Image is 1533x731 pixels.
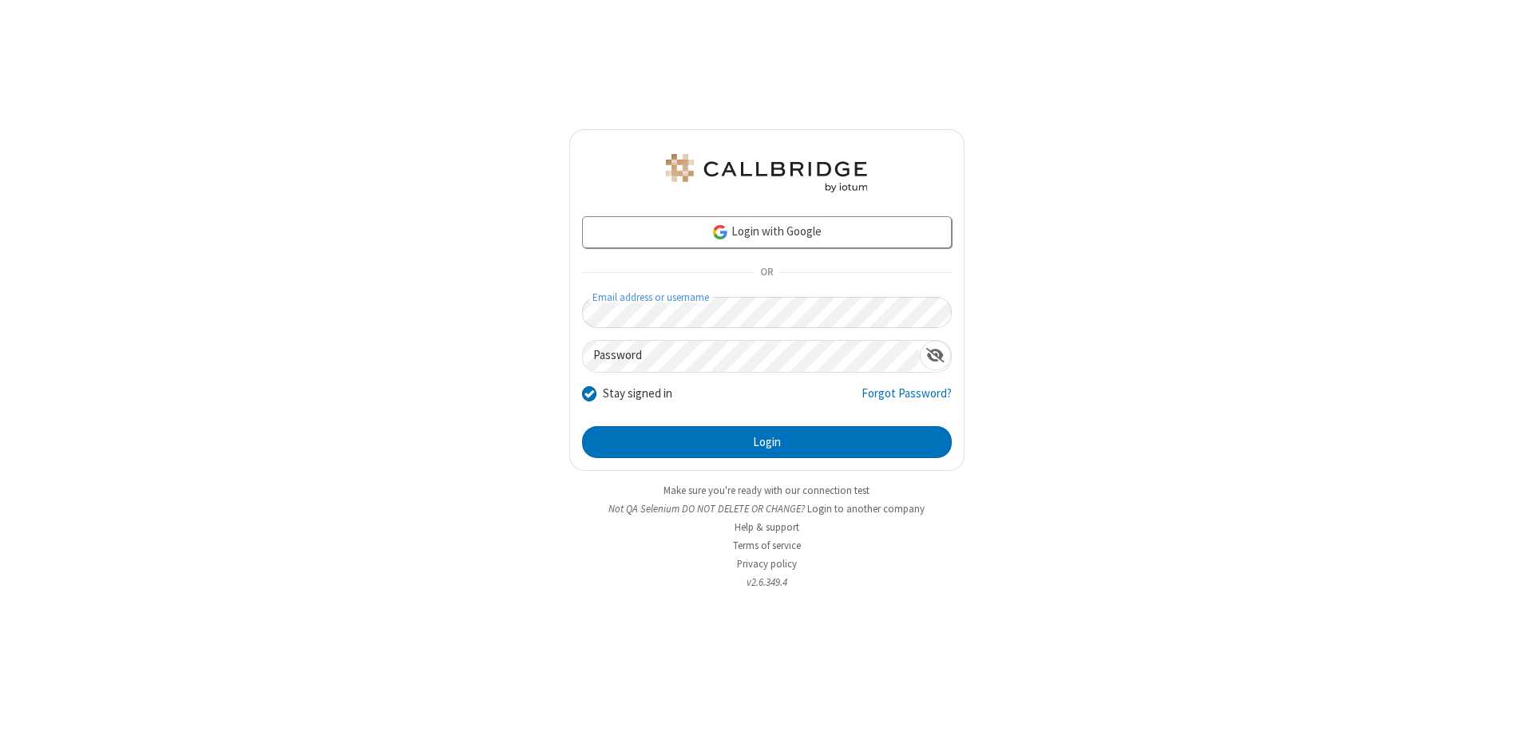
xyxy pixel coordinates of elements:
input: Email address or username [582,297,952,328]
a: Privacy policy [737,557,797,571]
label: Stay signed in [603,385,672,403]
button: Login to another company [807,501,925,516]
span: OR [754,262,779,284]
img: QA Selenium DO NOT DELETE OR CHANGE [663,154,870,192]
li: v2.6.349.4 [569,575,965,590]
li: Not QA Selenium DO NOT DELETE OR CHANGE? [569,501,965,516]
a: Help & support [735,520,799,534]
a: Terms of service [733,539,801,552]
a: Make sure you're ready with our connection test [664,484,869,497]
button: Login [582,426,952,458]
img: google-icon.png [711,223,729,241]
a: Login with Google [582,216,952,248]
input: Password [583,341,920,372]
a: Forgot Password? [862,385,952,415]
div: Show password [920,341,951,370]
